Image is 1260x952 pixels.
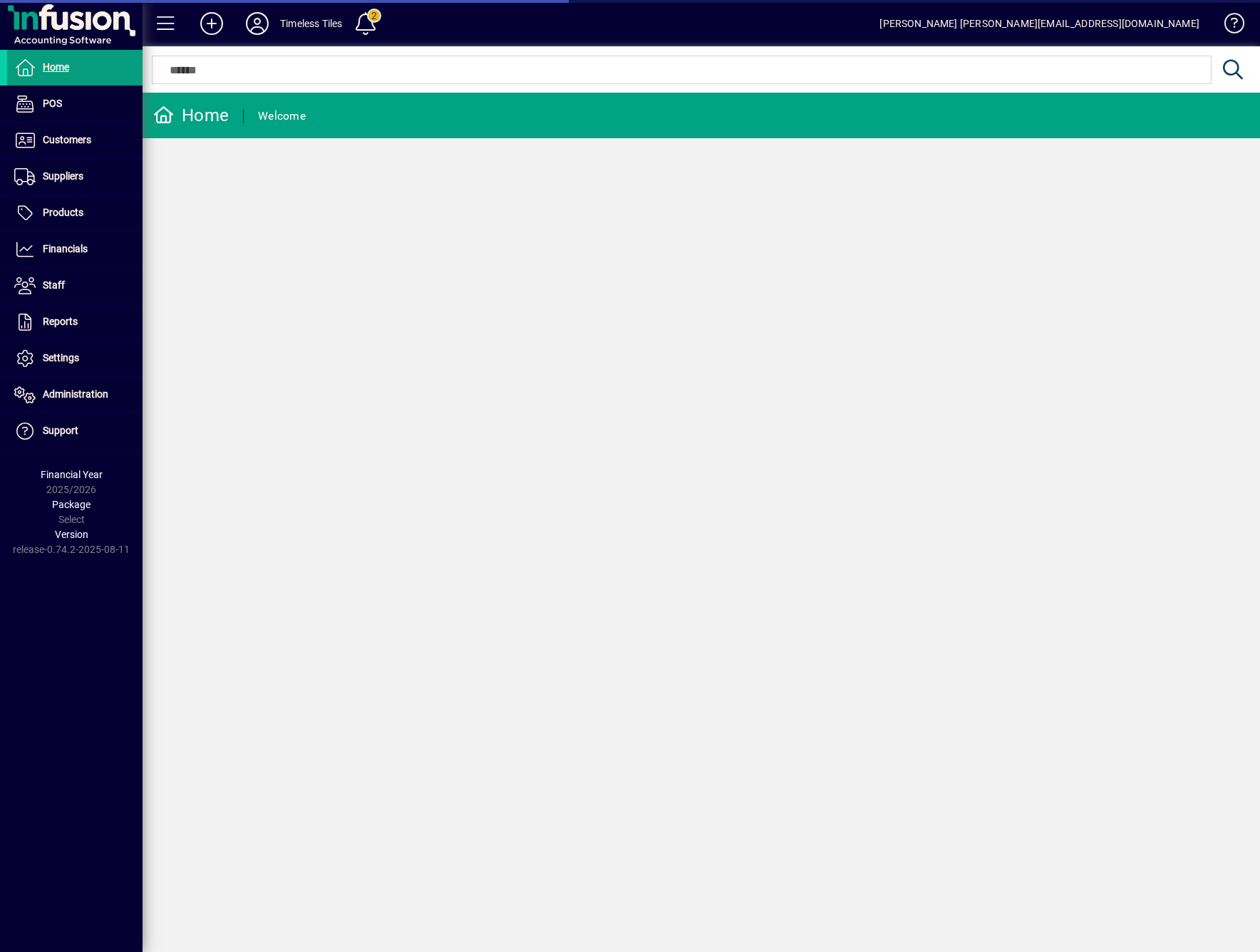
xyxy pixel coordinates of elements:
[153,104,229,127] div: Home
[7,268,143,304] a: Staff
[7,377,143,413] a: Administration
[52,499,91,510] span: Package
[7,232,143,267] a: Financials
[43,98,62,109] span: POS
[1214,3,1242,49] a: Knowledge Base
[43,279,65,291] span: Staff
[43,388,108,400] span: Administration
[43,316,78,327] span: Reports
[43,170,83,182] span: Suppliers
[258,105,306,128] div: Welcome
[7,195,143,231] a: Products
[7,159,143,195] a: Suppliers
[280,12,342,35] div: Timeless Tiles
[7,123,143,158] a: Customers
[234,11,280,36] button: Profile
[43,134,91,145] span: Customers
[55,529,88,540] span: Version
[43,207,83,218] span: Products
[41,469,103,480] span: Financial Year
[43,61,69,73] span: Home
[43,243,88,254] span: Financials
[7,86,143,122] a: POS
[7,304,143,340] a: Reports
[7,341,143,376] a: Settings
[43,425,78,436] span: Support
[189,11,234,36] button: Add
[43,352,79,363] span: Settings
[7,413,143,449] a: Support
[879,12,1199,35] div: [PERSON_NAME] [PERSON_NAME][EMAIL_ADDRESS][DOMAIN_NAME]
